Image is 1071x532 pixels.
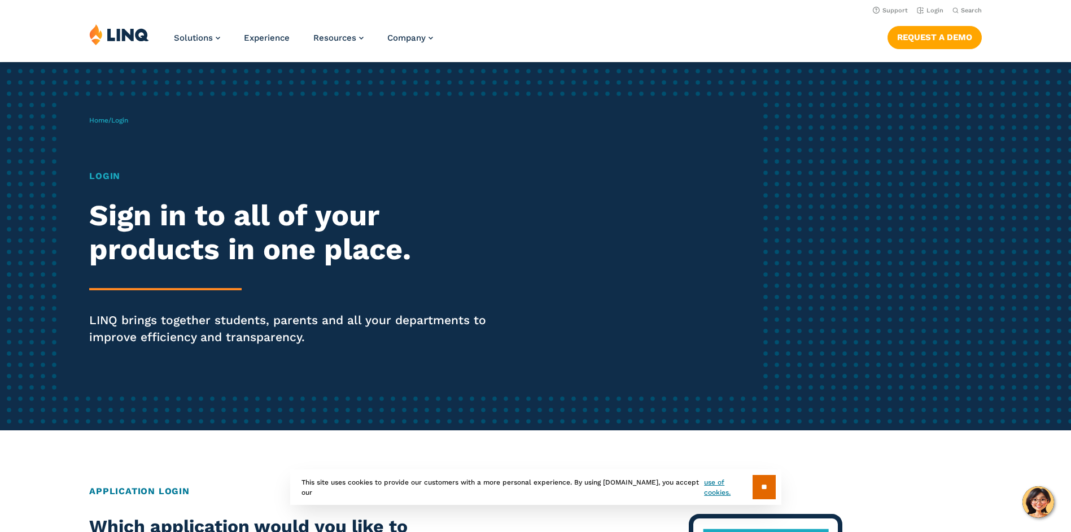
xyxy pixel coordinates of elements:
div: This site uses cookies to provide our customers with a more personal experience. By using [DOMAIN... [290,469,781,505]
button: Open Search Bar [952,6,982,15]
a: Experience [244,33,290,43]
span: Resources [313,33,356,43]
h1: Login [89,169,502,183]
a: Home [89,116,108,124]
a: Resources [313,33,364,43]
h2: Application Login [89,485,982,498]
a: use of cookies. [704,477,752,498]
nav: Primary Navigation [174,24,433,61]
a: Support [873,7,908,14]
span: Login [111,116,128,124]
nav: Button Navigation [888,24,982,49]
span: Search [961,7,982,14]
span: Solutions [174,33,213,43]
a: Request a Demo [888,26,982,49]
span: Company [387,33,426,43]
button: Hello, have a question? Let’s chat. [1022,486,1054,518]
span: / [89,116,128,124]
img: LINQ | K‑12 Software [89,24,149,45]
a: Solutions [174,33,220,43]
p: LINQ brings together students, parents and all your departments to improve efficiency and transpa... [89,312,502,346]
a: Company [387,33,433,43]
a: Login [917,7,943,14]
h2: Sign in to all of your products in one place. [89,199,502,267]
